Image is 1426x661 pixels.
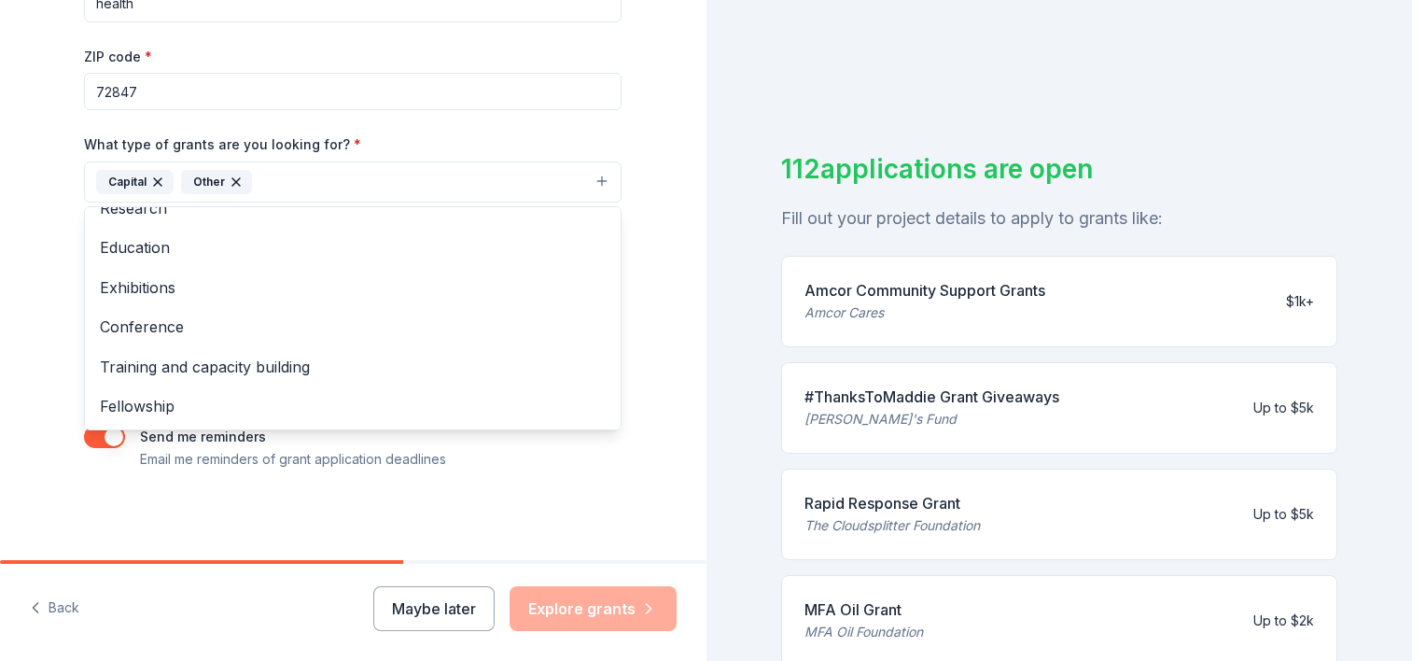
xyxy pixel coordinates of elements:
[96,170,174,194] div: Capital
[181,170,252,194] div: Other
[100,196,606,220] span: Research
[100,355,606,379] span: Training and capacity building
[100,315,606,339] span: Conference
[100,394,606,418] span: Fellowship
[100,235,606,260] span: Education
[84,162,622,203] button: CapitalOther
[100,275,606,300] span: Exhibitions
[84,206,622,430] div: CapitalOther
